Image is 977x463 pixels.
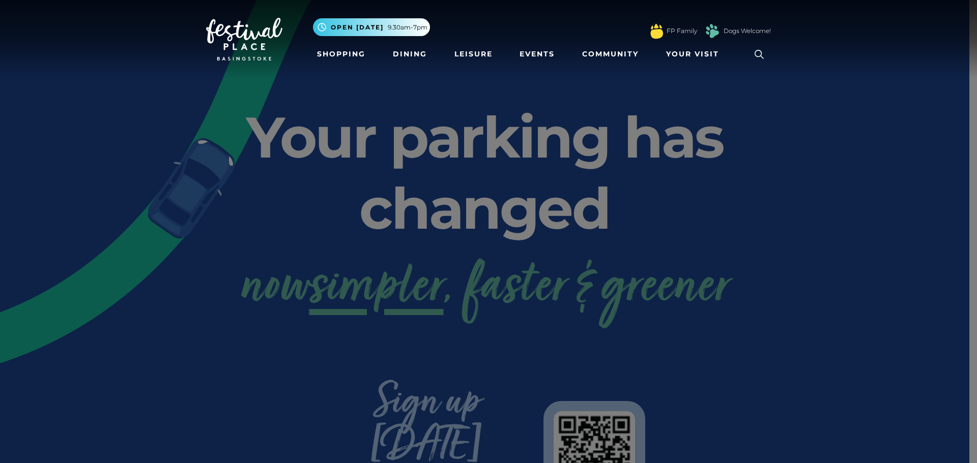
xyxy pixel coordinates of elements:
a: Dogs Welcome! [724,26,771,36]
a: Shopping [313,45,369,64]
a: Dining [389,45,431,64]
a: Leisure [450,45,497,64]
span: Your Visit [666,49,719,59]
span: Open [DATE] [331,23,384,32]
a: FP Family [667,26,697,36]
a: Events [515,45,559,64]
span: 9.30am-7pm [388,23,427,32]
img: Festival Place Logo [206,18,282,60]
button: Open [DATE] 9.30am-7pm [313,18,430,36]
a: Community [578,45,643,64]
a: Your Visit [662,45,728,64]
